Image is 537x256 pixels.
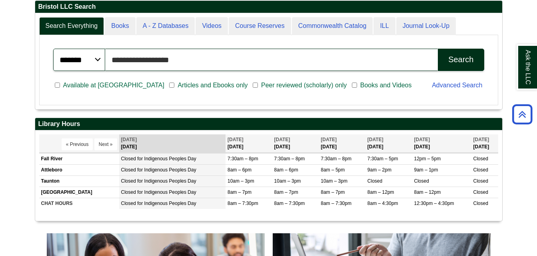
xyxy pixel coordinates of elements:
[414,156,441,161] span: 12pm – 5pm
[137,178,196,184] span: for Indigenous Peoples Day
[367,167,391,173] span: 9am – 2pm
[473,137,489,142] span: [DATE]
[39,198,119,209] td: CHAT HOURS
[119,134,226,152] th: [DATE]
[272,134,319,152] th: [DATE]
[432,82,482,89] a: Advanced Search
[121,167,136,173] span: Closed
[137,201,196,206] span: for Indigenous Peoples Day
[228,167,252,173] span: 8am – 6pm
[137,156,196,161] span: for Indigenous Peoples Day
[414,178,429,184] span: Closed
[229,17,291,35] a: Course Reserves
[367,156,398,161] span: 7:30am – 5pm
[274,189,298,195] span: 8am – 7pm
[321,189,345,195] span: 8am – 7pm
[35,118,502,130] h2: Library Hours
[373,17,395,35] a: ILL
[253,82,258,89] input: Peer reviewed (scholarly) only
[274,156,305,161] span: 7:30am – 8pm
[274,178,301,184] span: 10am – 3pm
[471,134,498,152] th: [DATE]
[35,1,502,13] h2: Bristol LLC Search
[448,55,473,64] div: Search
[473,201,488,206] span: Closed
[414,167,438,173] span: 9am – 1pm
[321,156,351,161] span: 7:30am – 8pm
[55,82,60,89] input: Available at [GEOGRAPHIC_DATA]
[105,17,135,35] a: Books
[357,81,415,90] span: Books and Videos
[292,17,373,35] a: Commonwealth Catalog
[196,17,228,35] a: Videos
[365,134,412,152] th: [DATE]
[62,138,93,150] button: « Previous
[39,176,119,187] td: Taunton
[274,201,305,206] span: 8am – 7:30pm
[228,156,258,161] span: 7:30am – 8pm
[228,189,252,195] span: 8am – 7pm
[169,82,174,89] input: Articles and Ebooks only
[438,49,484,71] button: Search
[473,178,488,184] span: Closed
[121,189,136,195] span: Closed
[367,201,398,206] span: 8am – 4:30pm
[509,109,535,120] a: Back to Top
[94,138,117,150] button: Next »
[319,134,365,152] th: [DATE]
[274,137,290,142] span: [DATE]
[321,167,345,173] span: 8am – 5pm
[414,137,430,142] span: [DATE]
[321,137,337,142] span: [DATE]
[228,201,258,206] span: 8am – 7:30pm
[473,189,488,195] span: Closed
[137,189,196,195] span: for Indigenous Peoples Day
[228,137,244,142] span: [DATE]
[274,167,298,173] span: 8am – 6pm
[414,189,441,195] span: 8am – 12pm
[226,134,272,152] th: [DATE]
[473,167,488,173] span: Closed
[321,178,347,184] span: 10am – 3pm
[121,178,136,184] span: Closed
[396,17,456,35] a: Journal Look-Up
[137,167,196,173] span: for Indigenous Peoples Day
[39,164,119,175] td: Attleboro
[414,201,454,206] span: 12:30pm – 4:30pm
[121,156,136,161] span: Closed
[39,187,119,198] td: [GEOGRAPHIC_DATA]
[367,178,382,184] span: Closed
[473,156,488,161] span: Closed
[136,17,195,35] a: A - Z Databases
[352,82,357,89] input: Books and Videos
[321,201,351,206] span: 8am – 7:30pm
[258,81,350,90] span: Peer reviewed (scholarly) only
[39,17,104,35] a: Search Everything
[121,201,136,206] span: Closed
[121,137,137,142] span: [DATE]
[174,81,251,90] span: Articles and Ebooks only
[228,178,254,184] span: 10am – 3pm
[412,134,471,152] th: [DATE]
[367,137,383,142] span: [DATE]
[60,81,168,90] span: Available at [GEOGRAPHIC_DATA]
[367,189,394,195] span: 8am – 12pm
[39,153,119,164] td: Fall River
